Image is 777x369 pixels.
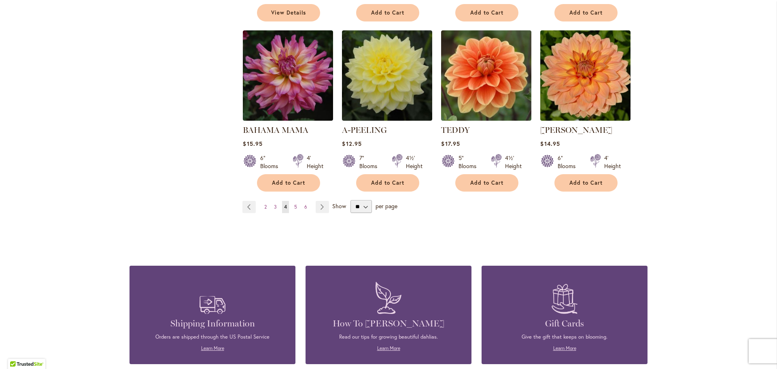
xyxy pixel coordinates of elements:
span: 5 [294,204,297,210]
a: BAHAMA MAMA [243,125,308,135]
div: 4½' Height [505,154,522,170]
h4: Gift Cards [494,318,635,329]
a: 3 [272,201,279,213]
a: A-PEELING [342,125,387,135]
a: TEDDY [441,125,470,135]
img: Teddy [441,30,531,121]
div: 6" Blooms [260,154,283,170]
button: Add to Cart [356,174,419,192]
a: 5 [292,201,299,213]
span: Add to Cart [470,179,503,186]
img: A-Peeling [342,30,432,121]
a: Learn More [553,345,576,351]
iframe: Launch Accessibility Center [6,340,29,363]
span: Add to Cart [272,179,305,186]
a: View Details [257,4,320,21]
span: per page [376,202,397,210]
img: Bahama Mama [243,30,333,121]
a: Teddy [441,115,531,122]
a: 2 [262,201,269,213]
button: Add to Cart [455,174,518,192]
button: Add to Cart [257,174,320,192]
div: 4½' Height [406,154,422,170]
button: Add to Cart [455,4,518,21]
span: 6 [304,204,307,210]
span: Add to Cart [371,9,404,16]
a: 6 [302,201,309,213]
span: Add to Cart [569,9,603,16]
span: $15.95 [243,140,262,147]
span: View Details [271,9,306,16]
p: Orders are shipped through the US Postal Service [142,333,283,341]
span: $14.95 [540,140,560,147]
div: 4' Height [604,154,621,170]
a: Nicholas [540,115,631,122]
a: Learn More [377,345,400,351]
p: Give the gift that keeps on blooming. [494,333,635,341]
span: 4 [284,204,287,210]
div: 6" Blooms [558,154,580,170]
span: $12.95 [342,140,361,147]
a: A-Peeling [342,115,432,122]
h4: How To [PERSON_NAME] [318,318,459,329]
h4: Shipping Information [142,318,283,329]
div: 4' Height [307,154,323,170]
div: 7" Blooms [359,154,382,170]
a: Bahama Mama [243,115,333,122]
span: Add to Cart [371,179,404,186]
span: Show [332,202,346,210]
img: Nicholas [540,30,631,121]
a: Learn More [201,345,224,351]
a: [PERSON_NAME] [540,125,612,135]
div: 5" Blooms [459,154,481,170]
button: Add to Cart [554,174,618,192]
span: 3 [274,204,277,210]
span: 2 [264,204,267,210]
span: Add to Cart [470,9,503,16]
span: Add to Cart [569,179,603,186]
button: Add to Cart [554,4,618,21]
p: Read our tips for growing beautiful dahlias. [318,333,459,341]
span: $17.95 [441,140,460,147]
button: Add to Cart [356,4,419,21]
